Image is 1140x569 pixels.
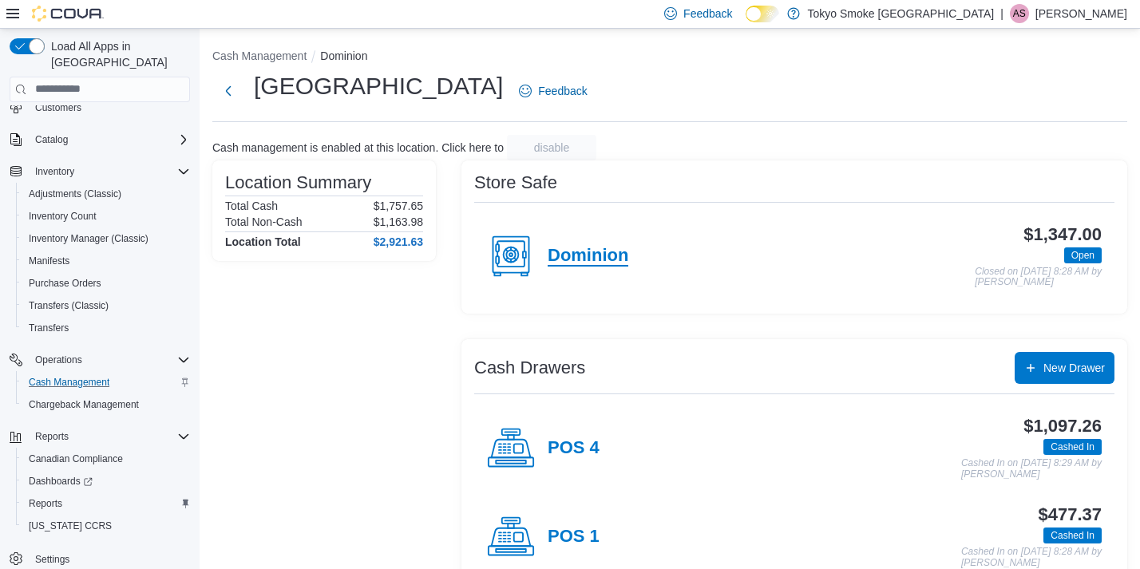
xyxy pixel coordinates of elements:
[35,133,68,146] span: Catalog
[16,515,196,537] button: [US_STATE] CCRS
[746,22,746,23] span: Dark Mode
[29,548,190,568] span: Settings
[16,393,196,416] button: Chargeback Management
[16,294,196,317] button: Transfers (Classic)
[22,207,190,226] span: Inventory Count
[254,70,503,102] h1: [GEOGRAPHIC_DATA]
[29,427,190,446] span: Reports
[538,83,587,99] span: Feedback
[3,425,196,448] button: Reports
[961,458,1102,480] p: Cashed In on [DATE] 8:29 AM by [PERSON_NAME]
[16,205,196,227] button: Inventory Count
[3,160,196,183] button: Inventory
[29,97,190,117] span: Customers
[35,101,81,114] span: Customers
[22,395,190,414] span: Chargeback Management
[29,130,74,149] button: Catalog
[374,215,423,228] p: $1,163.98
[746,6,779,22] input: Dark Mode
[507,135,596,160] button: disable
[212,75,244,107] button: Next
[22,494,190,513] span: Reports
[29,452,123,465] span: Canadian Compliance
[22,318,75,338] a: Transfers
[548,438,600,459] h4: POS 4
[16,227,196,250] button: Inventory Manager (Classic)
[29,162,190,181] span: Inventory
[1051,440,1094,454] span: Cashed In
[1023,417,1102,436] h3: $1,097.26
[29,255,69,267] span: Manifests
[22,184,190,203] span: Adjustments (Classic)
[513,75,593,107] a: Feedback
[16,492,196,515] button: Reports
[16,272,196,294] button: Purchase Orders
[29,427,75,446] button: Reports
[29,550,76,569] a: Settings
[29,299,109,312] span: Transfers (Classic)
[1000,4,1003,23] p: |
[22,472,190,491] span: Dashboards
[975,267,1102,288] p: Closed on [DATE] 8:28 AM by [PERSON_NAME]
[1039,505,1102,524] h3: $477.37
[22,318,190,338] span: Transfers
[16,183,196,205] button: Adjustments (Classic)
[29,350,89,369] button: Operations
[29,520,112,532] span: [US_STATE] CCRS
[1051,528,1094,543] span: Cashed In
[1023,225,1102,244] h3: $1,347.00
[225,235,301,248] h4: Location Total
[32,6,104,22] img: Cova
[22,373,190,392] span: Cash Management
[22,207,103,226] a: Inventory Count
[29,376,109,389] span: Cash Management
[961,547,1102,568] p: Cashed In on [DATE] 8:28 AM by [PERSON_NAME]
[1043,528,1102,543] span: Cashed In
[35,553,69,566] span: Settings
[22,229,155,248] a: Inventory Manager (Classic)
[808,4,995,23] p: Tokyo Smoke [GEOGRAPHIC_DATA]
[22,494,69,513] a: Reports
[1035,4,1127,23] p: [PERSON_NAME]
[16,448,196,470] button: Canadian Compliance
[1010,4,1029,23] div: Ashlee Swarath
[29,210,97,223] span: Inventory Count
[225,173,371,192] h3: Location Summary
[534,140,569,156] span: disable
[225,215,303,228] h6: Total Non-Cash
[22,296,190,315] span: Transfers (Classic)
[29,232,148,245] span: Inventory Manager (Classic)
[212,48,1127,67] nav: An example of EuiBreadcrumbs
[22,296,115,315] a: Transfers (Classic)
[16,371,196,393] button: Cash Management
[22,251,190,271] span: Manifests
[22,516,118,535] a: [US_STATE] CCRS
[374,200,423,212] p: $1,757.65
[16,317,196,339] button: Transfers
[22,184,128,203] a: Adjustments (Classic)
[22,251,76,271] a: Manifests
[212,49,307,62] button: Cash Management
[1013,4,1026,23] span: AS
[474,173,557,192] h3: Store Safe
[35,165,74,178] span: Inventory
[29,277,101,290] span: Purchase Orders
[320,49,367,62] button: Dominion
[29,497,62,510] span: Reports
[22,373,116,392] a: Cash Management
[22,449,129,468] a: Canadian Compliance
[1071,248,1094,263] span: Open
[29,475,93,488] span: Dashboards
[548,527,600,547] h4: POS 1
[29,350,190,369] span: Operations
[29,398,139,411] span: Chargeback Management
[16,250,196,272] button: Manifests
[683,6,732,22] span: Feedback
[29,188,121,200] span: Adjustments (Classic)
[22,274,190,293] span: Purchase Orders
[374,235,423,248] h4: $2,921.63
[1043,360,1105,376] span: New Drawer
[212,141,504,154] p: Cash management is enabled at this location. Click here to
[1064,247,1102,263] span: Open
[29,162,81,181] button: Inventory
